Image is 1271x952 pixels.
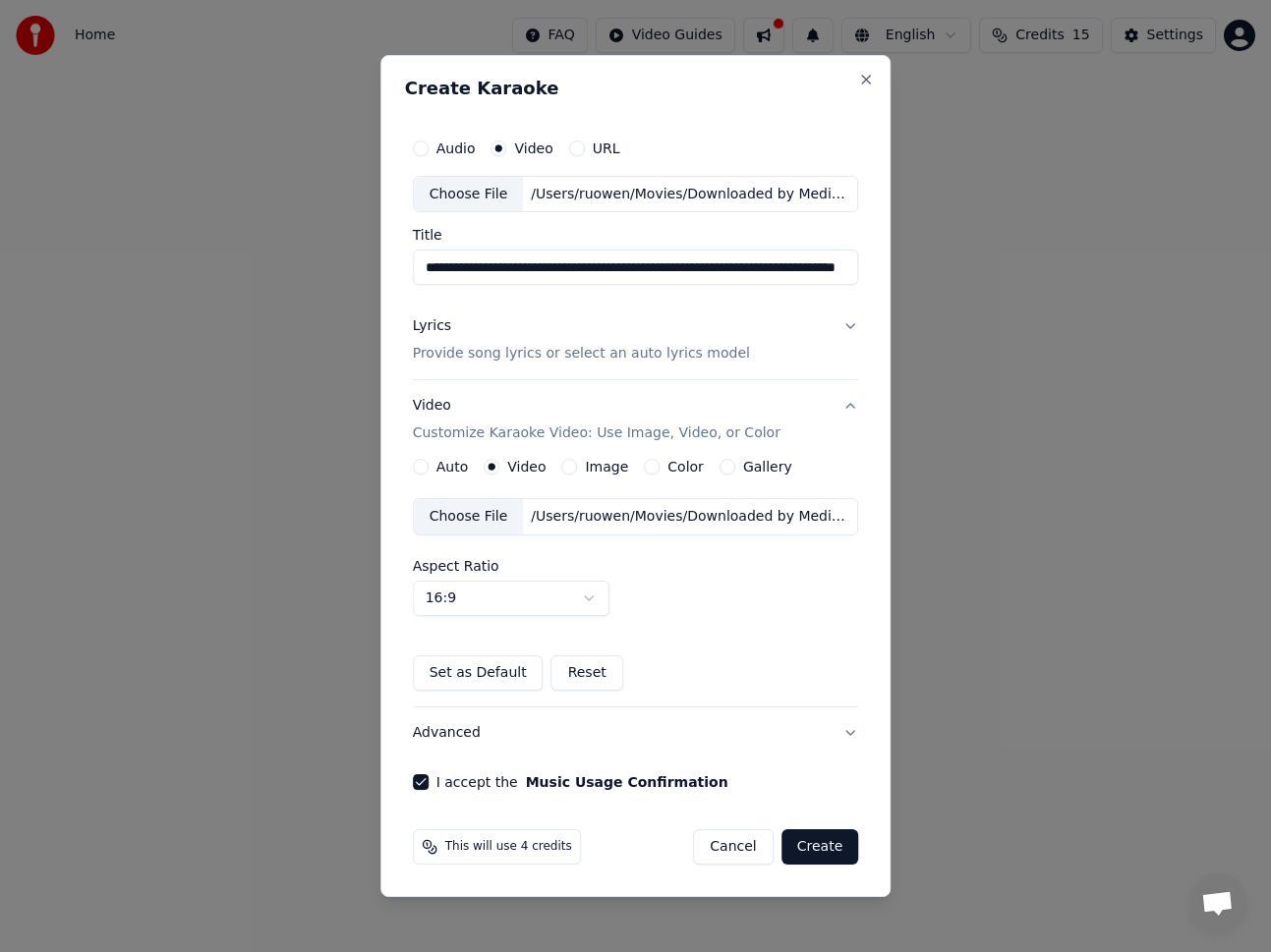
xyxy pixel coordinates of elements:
span: This will use 4 credits [445,839,572,855]
label: Video [507,460,546,474]
label: Gallery [743,460,792,474]
label: Title [413,229,859,243]
p: Provide song lyrics or select an auto lyrics model [413,345,750,364]
button: I accept the [526,775,728,789]
button: Reset [551,655,623,691]
label: Video [515,141,553,155]
button: LyricsProvide song lyrics or select an auto lyrics model [413,302,859,380]
button: Create [781,829,859,865]
label: Color [667,460,704,474]
button: Advanced [413,707,859,758]
div: Choose File [414,499,524,534]
button: Cancel [693,829,773,865]
div: VideoCustomize Karaoke Video: Use Image, Video, or Color [413,459,859,706]
p: Customize Karaoke Video: Use Image, Video, or Color [413,423,780,443]
div: Video [413,397,780,444]
label: Image [585,460,628,474]
label: Aspect Ratio [413,559,859,573]
div: /Users/ruowen/Movies/Downloaded by MediaHuman/MILCK - [GEOGRAPHIC_DATA] (The Song From [GEOGRAPHI... [523,185,857,204]
label: Audio [436,141,476,155]
div: /Users/ruowen/Movies/Downloaded by MediaHuman/MILCK - [GEOGRAPHIC_DATA] (The Song From [GEOGRAPHI... [523,507,857,527]
label: URL [593,141,620,155]
h2: Create Karaoke [405,80,867,97]
div: Choose File [414,177,524,212]
button: VideoCustomize Karaoke Video: Use Image, Video, or Color [413,381,859,460]
button: Set as Default [413,655,544,691]
label: Auto [436,460,469,474]
label: I accept the [436,775,728,789]
div: Lyrics [413,317,451,337]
